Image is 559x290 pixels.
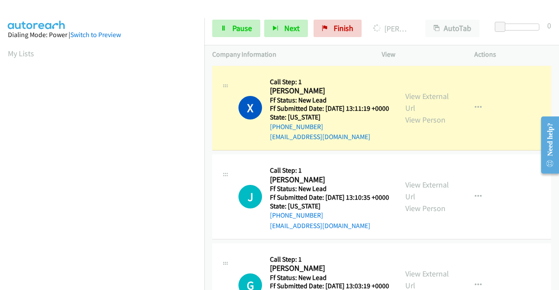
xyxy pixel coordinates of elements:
h5: Ff Submitted Date: [DATE] 13:11:19 +0000 [270,104,389,113]
h5: Call Step: 1 [270,78,389,86]
a: View External Url [405,180,449,201]
h2: [PERSON_NAME] [270,263,386,273]
a: My Lists [8,48,34,58]
p: Actions [474,49,551,60]
div: The call is yet to be attempted [238,185,262,208]
h5: Ff Submitted Date: [DATE] 13:10:35 +0000 [270,193,389,202]
h5: Ff Status: New Lead [270,273,389,282]
div: Delay between calls (in seconds) [499,24,539,31]
div: Dialing Mode: Power | [8,30,197,40]
h5: Call Step: 1 [270,255,389,264]
iframe: Resource Center [534,110,559,180]
h5: State: [US_STATE] [270,113,389,122]
a: Finish [314,20,362,37]
a: [PHONE_NUMBER] [270,211,323,219]
h2: [PERSON_NAME] [270,175,386,185]
a: View External Url [405,91,449,113]
button: AutoTab [425,20,480,37]
a: View Person [405,203,445,213]
span: Next [284,23,300,33]
p: [PERSON_NAME] [373,23,410,34]
a: [EMAIL_ADDRESS][DOMAIN_NAME] [270,133,370,141]
h5: State: [US_STATE] [270,202,389,211]
h1: J [238,185,262,208]
a: View Person [405,115,445,125]
a: [PHONE_NUMBER] [270,123,323,131]
a: Pause [212,20,260,37]
span: Finish [334,23,353,33]
a: Switch to Preview [70,31,121,39]
h2: [PERSON_NAME] [270,86,386,96]
p: View [382,49,459,60]
h1: X [238,96,262,119]
p: Company Information [212,49,366,60]
a: [EMAIL_ADDRESS][DOMAIN_NAME] [270,222,370,230]
h5: Ff Status: New Lead [270,184,389,193]
div: 0 [547,20,551,31]
button: Next [264,20,308,37]
h5: Ff Status: New Lead [270,96,389,105]
span: Pause [232,23,252,33]
h5: Call Step: 1 [270,166,389,175]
